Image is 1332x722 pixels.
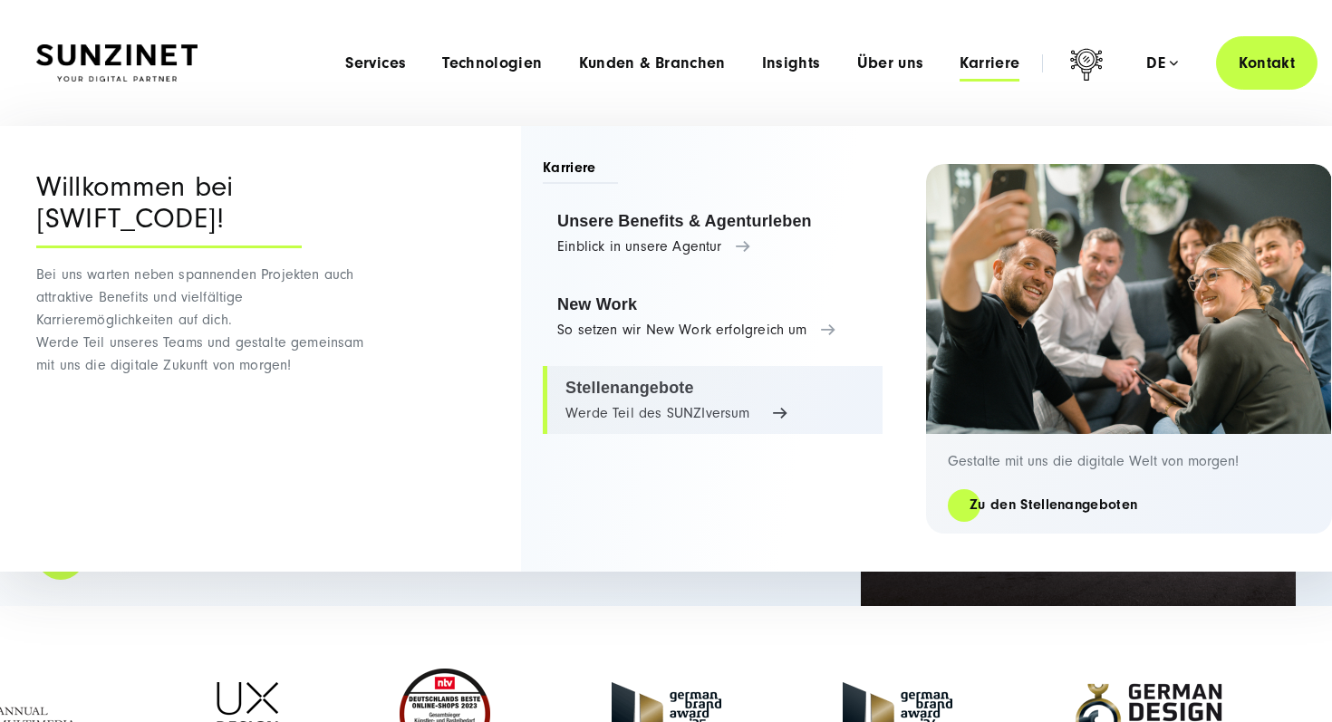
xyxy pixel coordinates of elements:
[762,54,821,72] a: Insights
[36,171,302,248] div: Willkommen bei [SWIFT_CODE]!
[543,199,883,268] a: Unsere Benefits & Agenturleben Einblick in unsere Agentur
[579,54,726,72] a: Kunden & Branchen
[543,366,883,435] a: Stellenangebote Werde Teil des SUNZIversum
[543,158,618,184] span: Karriere
[857,54,924,72] a: Über uns
[36,264,376,377] p: Bei uns warten neben spannenden Projekten auch attraktive Benefits und vielfältige Karrieremöglic...
[948,495,1159,515] a: Zu den Stellenangeboten
[543,283,883,351] a: New Work So setzen wir New Work erfolgreich um
[948,452,1310,470] p: Gestalte mit uns die digitale Welt von morgen!
[1146,54,1178,72] div: de
[36,44,198,82] img: SUNZINET Full Service Digital Agentur
[960,54,1019,72] a: Karriere
[345,54,406,72] a: Services
[442,54,542,72] a: Technologien
[926,164,1332,434] img: Digitalagentur und Internetagentur SUNZINET: 2 Frauen 3 Männer, die ein Selfie machen bei
[1216,36,1318,90] a: Kontakt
